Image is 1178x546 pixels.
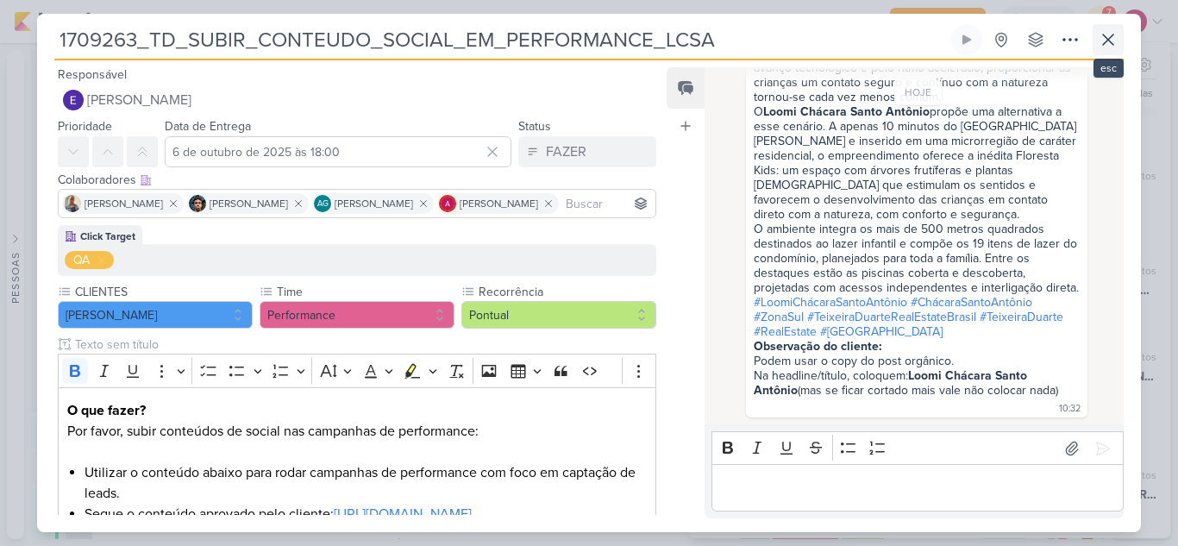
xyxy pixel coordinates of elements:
[763,104,930,119] strong: Loomi Chácara Santo Antônio
[820,324,943,339] a: #[GEOGRAPHIC_DATA]
[477,283,656,301] label: Recorrência
[711,431,1124,465] div: Editor toolbar
[64,195,81,212] img: Iara Santos
[754,368,1031,398] strong: Loomi Chácara Santo Antônio
[189,195,206,212] img: Nelito Junior
[260,301,454,329] button: Performance
[85,196,163,211] span: [PERSON_NAME]
[807,310,976,324] a: #TeixeiraDuarteRealEstateBrasil
[317,200,329,209] p: AG
[80,229,135,244] div: Click Target
[461,301,656,329] button: Pontual
[58,171,656,189] div: Colaboradores
[546,141,586,162] div: FAZER
[85,504,647,545] li: Segue o conteúdo aprovado pelo cliente:
[754,46,1080,339] div: Em uma cidade como [GEOGRAPHIC_DATA], marcada pelo avanço tecnológico e pelo ritmo acelerado, pro...
[314,195,331,212] div: Aline Gimenez Graciano
[54,24,948,55] input: Kard Sem Título
[518,119,551,134] label: Status
[85,462,647,504] li: Utilizar o conteúdo abaixo para rodar campanhas de performance com foco em captação de leads.
[754,324,817,339] a: #RealEstate
[334,505,472,523] a: [URL][DOMAIN_NAME]
[335,196,413,211] span: [PERSON_NAME]
[275,283,454,301] label: Time
[1059,402,1081,416] div: 10:32
[87,90,191,110] span: [PERSON_NAME]
[73,283,253,301] label: CLIENTES
[754,310,804,324] a: #ZonaSul
[58,85,656,116] button: [PERSON_NAME]
[165,119,251,134] label: Data de Entrega
[67,402,146,419] strong: O que fazer?
[754,295,907,310] a: #LoomiChácaraSantoAntônio
[67,400,647,462] p: Por favor, subir conteúdos de social nas campanhas de performance:
[754,354,1080,368] div: Podem usar o copy do post orgânico.
[58,67,127,82] label: Responsável
[72,336,656,354] input: Texto sem título
[165,136,511,167] input: Select a date
[58,301,253,329] button: [PERSON_NAME]
[518,136,656,167] button: FAZER
[210,196,288,211] span: [PERSON_NAME]
[439,195,456,212] img: Alessandra Gomes
[73,251,90,269] div: QA
[980,310,1063,324] a: #TeixeiraDuarte
[711,464,1124,511] div: Editor editing area: main
[58,119,112,134] label: Prioridade
[63,90,84,110] img: Eduardo Quaresma
[754,368,1058,398] div: Na headline/título, coloquem: (mas se ficar cortado mais vale não colocar nada)
[460,196,538,211] span: [PERSON_NAME]
[754,339,882,354] strong: Observação do cliente:
[960,33,974,47] div: Ligar relógio
[1093,59,1124,78] div: esc
[562,193,652,214] input: Buscar
[58,354,656,387] div: Editor toolbar
[911,295,1032,310] a: #ChácaraSantoAntônio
